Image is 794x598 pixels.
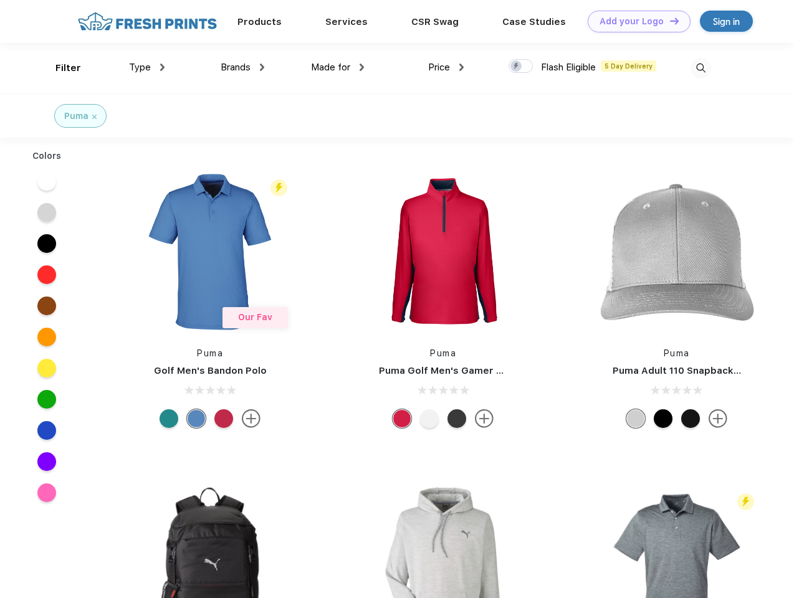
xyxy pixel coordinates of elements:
span: 5 Day Delivery [601,60,656,72]
img: more.svg [709,409,727,428]
img: func=resize&h=266 [594,169,760,335]
div: Colors [23,149,71,163]
div: Green Lagoon [160,409,178,428]
img: flash_active_toggle.svg [737,493,754,510]
a: Sign in [700,11,753,32]
span: Flash Eligible [541,62,596,73]
div: Filter [55,61,81,75]
img: func=resize&h=266 [127,169,293,335]
img: more.svg [242,409,261,428]
span: Price [428,62,450,73]
div: Ski Patrol [214,409,233,428]
a: CSR Swag [411,16,459,27]
img: dropdown.png [459,64,464,71]
a: Puma [664,348,690,358]
img: flash_active_toggle.svg [270,179,287,196]
div: Sign in [713,14,740,29]
img: dropdown.png [260,64,264,71]
div: Quarry Brt Whit [626,409,645,428]
img: fo%20logo%202.webp [74,11,221,32]
img: more.svg [475,409,494,428]
img: desktop_search.svg [691,58,711,78]
img: filter_cancel.svg [92,115,97,119]
img: func=resize&h=266 [360,169,526,335]
div: Puma Black [447,409,466,428]
img: dropdown.png [360,64,364,71]
div: Puma [64,110,88,123]
a: Puma [430,348,456,358]
span: Made for [311,62,350,73]
a: Golf Men's Bandon Polo [154,365,267,376]
div: Lake Blue [187,409,206,428]
span: Type [129,62,151,73]
img: dropdown.png [160,64,165,71]
div: Bright White [420,409,439,428]
span: Our Fav [238,312,272,322]
a: Puma Golf Men's Gamer Golf Quarter-Zip [379,365,576,376]
div: Pma Blk with Pma Blk [681,409,700,428]
img: DT [670,17,679,24]
div: Ski Patrol [393,409,411,428]
a: Puma [197,348,223,358]
a: Products [237,16,282,27]
a: Services [325,16,368,27]
div: Add your Logo [600,16,664,27]
div: Pma Blk Pma Blk [654,409,672,428]
span: Brands [221,62,251,73]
